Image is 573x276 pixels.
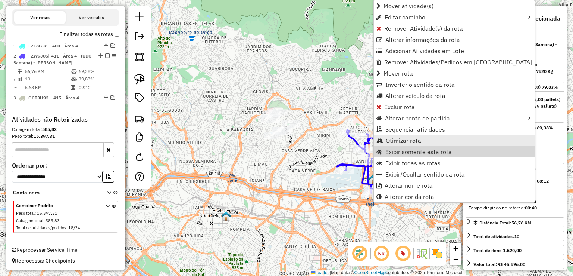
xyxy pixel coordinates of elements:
[16,225,66,230] span: Total de atividades/pedidos
[385,194,434,200] span: Alterar cor da rota
[34,133,55,139] strong: 15.397,31
[12,126,119,133] div: Cubagem total:
[131,110,148,127] a: Criar rota
[262,110,281,117] div: Atividade não roteirizada - MARIA LUIZA BONIFACI
[374,68,535,79] li: Mover rota
[42,126,57,132] strong: 585,83
[132,150,147,166] a: Reroteirizar Sessão
[385,93,445,99] span: Alterar veículo da rota
[466,259,564,269] a: Valor total:R$ 45.596,00
[469,205,561,211] div: Tempo dirigindo no retorno:
[385,160,441,166] span: Exibir todas as rotas
[272,127,291,135] div: Atividade não roteirizada - LUIZ MENDONCA
[25,75,71,83] td: 10
[98,53,103,58] em: Alterar sequência das rotas
[221,211,231,221] img: 613 UDC Full Lapa
[385,126,445,132] span: Sequenciar atividades
[374,34,535,45] li: Alterar informações da rota
[35,211,36,216] span: :
[49,43,84,49] span: 400 - Área 4 - (UDC Santana) - Parque Novo Mundo, 401 - Área 4 - (UDC Santana) - Vila Maria, 404 ...
[374,191,535,202] li: Alterar cor da rota
[261,115,280,123] div: Atividade não roteirizada - BRAGA BITENCOURTE ME
[71,77,77,81] i: % de utilização da cubagem
[374,45,535,56] li: Adicionar Atividades em Lote
[473,261,525,268] div: Valor total:
[13,53,91,65] span: | 411 - Área 4 - (UDC Santana) - [PERSON_NAME]
[105,53,110,58] em: Finalizar rota
[134,52,145,62] img: Selecionar atividades - polígono
[66,11,117,24] button: Ver veículos
[132,9,147,26] a: Nova sessão e pesquisa
[13,84,17,91] td: =
[385,48,464,54] span: Adicionar Atividades em Lote
[386,138,421,144] span: Otimizar rota
[450,254,461,265] a: Zoom out
[385,14,425,20] span: Editar caminho
[374,101,535,113] li: Excluir rota
[384,59,532,65] span: Remover Atividades/Pedidos em [GEOGRAPHIC_DATA]
[416,248,428,260] img: Fluxo de ruas
[282,120,300,128] div: Atividade não roteirizada - SUPER FIT MERCADO LT
[71,69,77,74] i: % de utilização do peso
[537,178,549,184] strong: 08:12
[132,29,147,46] a: Exportar sessão
[385,115,450,121] span: Alterar ponto de partida
[13,75,17,83] td: /
[115,32,119,37] input: Finalizar todas as rotas
[453,255,458,264] span: −
[102,171,114,183] button: Ordem crescente
[431,248,443,260] img: Exibir/Ocultar setores
[374,146,535,157] li: Exibir somente esta rota
[25,84,71,91] td: 5,68 KM
[269,109,288,116] div: Atividade não roteirizada - FRANCISCO PESSOA SOU
[374,180,535,191] li: Alterar nome rota
[385,171,465,177] span: Exibir/Ocultar sentido da rota
[374,135,535,146] li: Otimizar rota
[12,116,119,123] h4: Atividades não Roteirizadas
[104,95,108,100] em: Alterar sequência das rotas
[14,11,66,24] button: Ver rotas
[12,246,78,253] span: Reprocessar Service Time
[351,245,369,263] span: Exibir deslocamento
[394,245,412,263] span: Exibir número da rota
[385,37,460,43] span: Alterar informações da rota
[134,113,145,124] img: Criar rota
[374,79,535,90] li: Inverter o sentido da rota
[13,53,91,65] span: 2 -
[78,84,116,91] td: 09:12
[264,132,282,139] div: Atividade não roteirizada - VALDIRENE DE SOUZA B
[374,113,535,124] li: Alterar ponto de partida
[466,245,564,255] a: Total de itens:1.520,00
[383,70,413,76] span: Mover rota
[383,3,433,9] span: Mover atividade(s)
[525,205,537,211] strong: 00:40
[354,270,386,275] a: OpenStreetMap
[330,270,331,275] span: |
[530,96,560,102] strong: (06,00 pallets)
[112,53,116,58] em: Opções
[473,234,519,239] span: Total de atividades:
[514,234,519,239] strong: 10
[385,183,433,188] span: Alterar nome rota
[309,270,466,276] div: Map data © contributors,© 2025 TomTom, Microsoft
[28,53,48,59] span: FZW9J05
[374,12,535,23] li: Editar caminho
[37,211,57,216] span: 15.397,31
[374,157,535,169] li: Exibir todas as rotas
[503,248,522,253] strong: 1.520,00
[12,133,119,139] div: Peso total:
[132,91,147,107] a: Vincular Rótulos
[18,69,22,74] i: Distância Total
[473,247,522,254] div: Total de itens:
[50,95,85,101] span: 415 - Área 4 - (UDC Santana) - Casa Verde Alta, 416 - Área 4 - (UDC Santana) - Casa Verde
[16,218,43,223] span: Cubagem total
[368,175,378,184] img: 610 UDC Full Santana
[336,114,355,121] div: Atividade não roteirizada - LEOMAR DARGAS DOCERI
[384,25,463,31] span: Remover Atividade(s) da rota
[385,149,452,155] span: Exibir somente esta rota
[16,211,35,216] span: Peso total
[104,43,108,48] em: Alterar sequência das rotas
[374,90,535,101] li: Alterar veículo da rota
[374,56,535,68] li: Remover Atividades/Pedidos em Lote
[497,261,525,267] strong: R$ 45.596,00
